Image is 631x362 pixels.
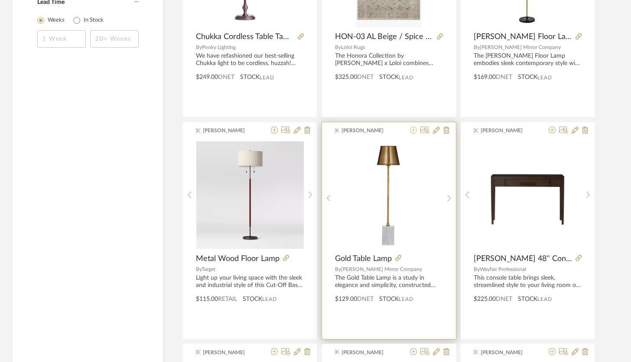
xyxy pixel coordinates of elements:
span: Target [202,267,215,272]
label: In Stock [84,16,104,25]
span: [PERSON_NAME] Mirror Company [341,267,422,272]
span: $249.00 [196,74,218,80]
span: STOCK [518,73,537,82]
span: By [196,267,202,272]
span: Loloi Rugs [341,45,365,50]
span: Lead [399,75,413,81]
span: STOCK [518,295,537,304]
span: STOCK [379,73,399,82]
span: DNET [357,74,374,80]
span: DNET [357,296,374,302]
span: Lead [537,75,552,81]
span: By [335,267,341,272]
input: 1 Week [37,30,86,48]
span: Chukka Cordless Table Tamp w/ Navy Stripped Shade [196,32,294,42]
span: By [196,45,202,50]
div: This console table brings sleek, streamlined style to your living room or entryway. It's crafted ... [474,274,582,289]
div: 0 [335,141,442,249]
img: Godina 48'' Console Table [474,141,582,249]
span: Wayfair Professional [480,267,526,272]
span: [PERSON_NAME] [203,349,257,356]
div: We have refashioned our best-selling Chukka light to be cordless, huzzah! Thanks to our revolutio... [196,52,304,67]
span: Retail [218,296,237,302]
span: [PERSON_NAME] [342,349,396,356]
label: Weeks [48,16,65,25]
span: DNET [218,74,234,80]
span: [PERSON_NAME] Mirror Company [480,45,561,50]
span: $225.00 [474,296,496,302]
span: Lead [260,75,274,81]
div: The Honora Collection by [PERSON_NAME] x Loloi combines vintage-inspired motifs with warm, inviti... [335,52,443,67]
span: By [335,45,341,50]
span: [PERSON_NAME] [203,127,257,134]
span: Metal Wood Floor Lamp [196,254,280,264]
span: STOCK [243,295,262,304]
span: [PERSON_NAME] [481,349,535,356]
span: STOCK [379,295,399,304]
span: Pooky Lighting [202,45,236,50]
img: Metal Wood Floor Lamp [196,141,304,249]
div: The Gold Table Lamp is a study in elegance and simplicity, constructed with a slender gold metal ... [335,274,443,289]
span: By [474,45,480,50]
span: $129.00 [335,296,357,302]
span: STOCK [240,73,260,82]
span: HON-03 AL Beige / Spice 6'7" x 9'2" [335,32,433,42]
span: $169.00 [474,74,496,80]
span: $115.00 [196,296,218,302]
span: Gold Table Lamp [335,254,392,264]
img: Gold Table Lamp [353,141,425,249]
span: DNET [496,74,512,80]
span: [PERSON_NAME] [342,127,396,134]
span: [PERSON_NAME] Floor Lamp [474,32,572,42]
span: [PERSON_NAME] 48'' Console Table [474,254,572,264]
div: Light up your living space with the sleek and industrial style of this Cut-Off Base Floor Lamp fr... [196,274,304,289]
span: $325.00 [335,74,357,80]
span: By [474,267,480,272]
span: Lead [262,296,277,302]
span: DNET [496,296,512,302]
input: 20+ Weeks [90,30,139,48]
span: [PERSON_NAME] [481,127,535,134]
div: The [PERSON_NAME] Floor Lamp embodies sleek contemporary style with its bold design and refined d... [474,52,582,67]
span: Lead [537,296,552,302]
span: Lead [399,296,413,302]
